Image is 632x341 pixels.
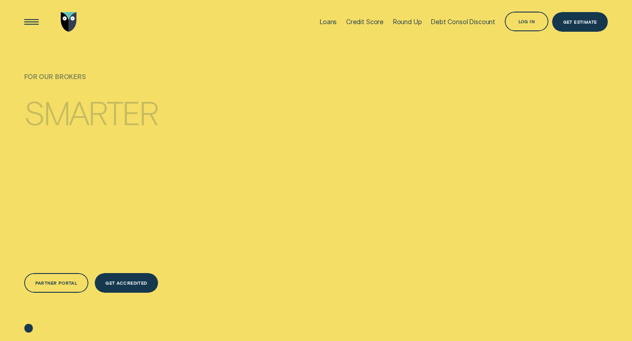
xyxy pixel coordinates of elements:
div: Round Up [393,18,422,25]
div: Smarter [24,97,158,128]
a: Get Accredited [95,273,159,293]
h1: For Our Brokers [24,72,222,93]
div: Credit Score [346,18,384,25]
a: Get Estimate [552,12,608,32]
img: Wisr [61,12,77,32]
a: Partner Portal [24,273,88,293]
div: Debt Consol Discount [431,18,495,25]
div: Loans [320,18,337,25]
button: Open Menu [21,12,41,32]
h4: Smarter lending for the everyday Aussie [24,86,222,208]
button: Log in [505,12,548,31]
